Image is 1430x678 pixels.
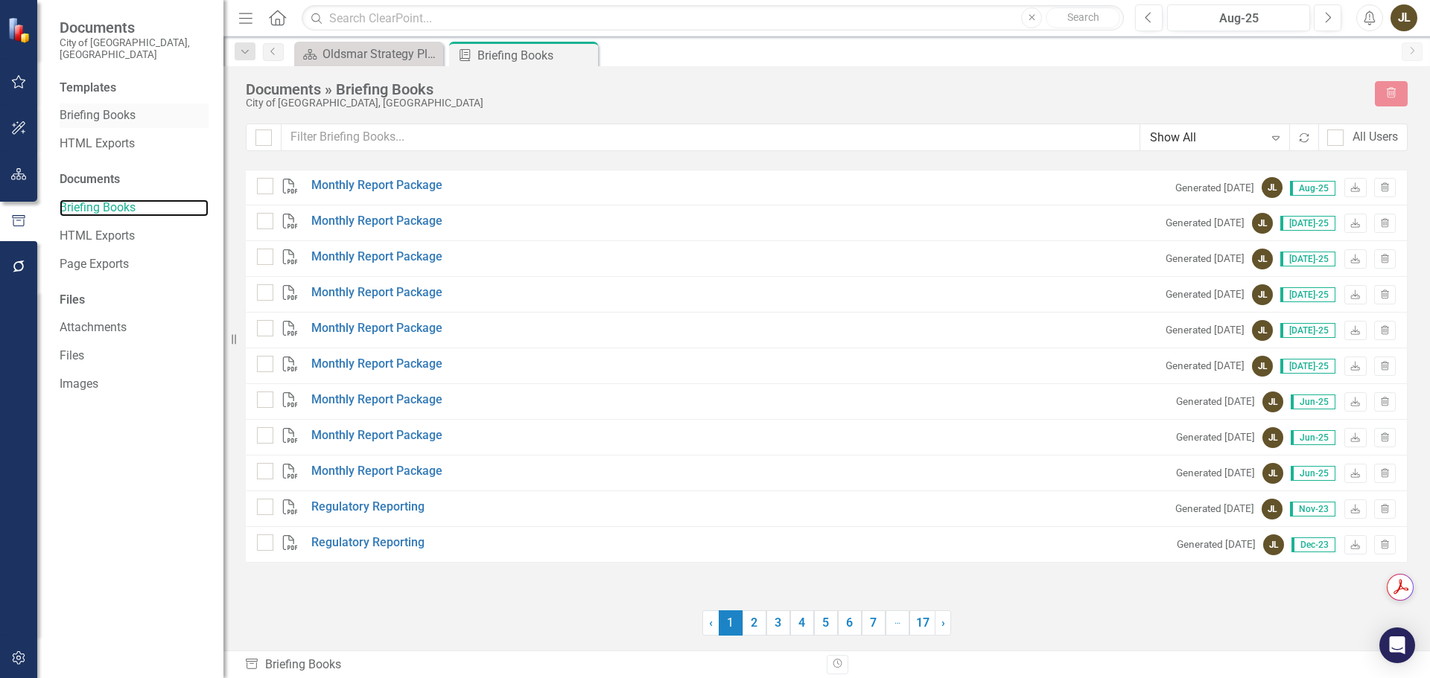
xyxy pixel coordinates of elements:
[1280,287,1335,302] span: [DATE]-25
[1177,537,1256,551] small: Generated [DATE]
[1176,394,1255,409] small: Generated [DATE]
[1262,391,1283,412] div: JL
[1252,249,1273,269] div: JL
[60,80,209,97] div: Templates
[1262,499,1283,519] div: JL
[311,249,442,266] a: Monthly Report Package
[1262,463,1283,484] div: JL
[311,463,442,480] a: Monthly Report Package
[60,36,209,61] small: City of [GEOGRAPHIC_DATA], [GEOGRAPHIC_DATA]
[1379,627,1415,663] div: Open Intercom Messenger
[1353,129,1398,146] div: All Users
[1290,181,1335,196] span: Aug-25
[1166,252,1245,266] small: Generated [DATE]
[1280,252,1335,266] span: [DATE]-25
[1252,356,1273,377] div: JL
[1291,537,1335,552] span: Dec-23
[311,534,425,551] a: Regulatory Reporting
[1280,216,1335,231] span: [DATE]-25
[1167,4,1310,31] button: Aug-25
[60,292,209,309] div: Files
[1166,287,1245,301] small: Generated [DATE]
[790,610,814,636] a: 4
[1175,181,1254,195] small: Generated [DATE]
[1172,10,1305,28] div: Aug-25
[60,376,209,393] a: Images
[60,348,209,365] a: Files
[60,256,209,273] a: Page Exports
[941,615,945,630] span: ›
[1291,430,1335,445] span: Jun-25
[862,610,886,636] a: 7
[838,610,862,636] a: 6
[1291,466,1335,481] span: Jun-25
[311,177,442,194] a: Monthly Report Package
[1166,359,1245,373] small: Generated [DATE]
[719,610,743,636] span: 1
[60,107,209,124] a: Briefing Books
[1067,11,1099,23] span: Search
[322,45,439,63] div: Oldsmar Strategy Plan
[1252,320,1273,341] div: JL
[298,45,439,63] a: Oldsmar Strategy Plan
[909,610,935,636] a: 17
[311,427,442,444] a: Monthly Report Package
[1262,427,1283,448] div: JL
[60,135,209,153] a: HTML Exports
[311,356,442,373] a: Monthly Report Package
[1262,177,1283,198] div: JL
[246,81,1360,97] div: Documents » Briefing Books
[281,124,1140,151] input: Filter Briefing Books...
[302,5,1124,31] input: Search ClearPoint...
[311,391,442,409] a: Monthly Report Package
[1290,502,1335,517] span: Nov-23
[1175,502,1254,516] small: Generated [DATE]
[1252,284,1273,305] div: JL
[311,499,425,516] a: Regulatory Reporting
[60,171,209,188] div: Documents
[244,656,816,674] div: Briefing Books
[709,615,713,630] span: ‹
[1150,129,1264,147] div: Show All
[60,319,209,336] a: Attachments
[60,228,209,245] a: HTML Exports
[743,610,766,636] a: 2
[1046,7,1120,28] button: Search
[60,199,209,217] a: Briefing Books
[1391,4,1417,31] button: JL
[1263,534,1284,555] div: JL
[766,610,790,636] a: 3
[1280,323,1335,338] span: [DATE]-25
[60,19,209,36] span: Documents
[1280,359,1335,374] span: [DATE]-25
[311,213,442,230] a: Monthly Report Package
[311,284,442,301] a: Monthly Report Package
[1291,394,1335,409] span: Jun-25
[1176,430,1255,444] small: Generated [DATE]
[246,97,1360,109] div: City of [GEOGRAPHIC_DATA], [GEOGRAPHIC_DATA]
[814,610,838,636] a: 5
[311,320,442,337] a: Monthly Report Package
[7,16,34,43] img: ClearPoint Strategy
[1166,323,1245,337] small: Generated [DATE]
[1252,213,1273,234] div: JL
[1176,466,1255,480] small: Generated [DATE]
[1166,216,1245,230] small: Generated [DATE]
[477,46,594,65] div: Briefing Books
